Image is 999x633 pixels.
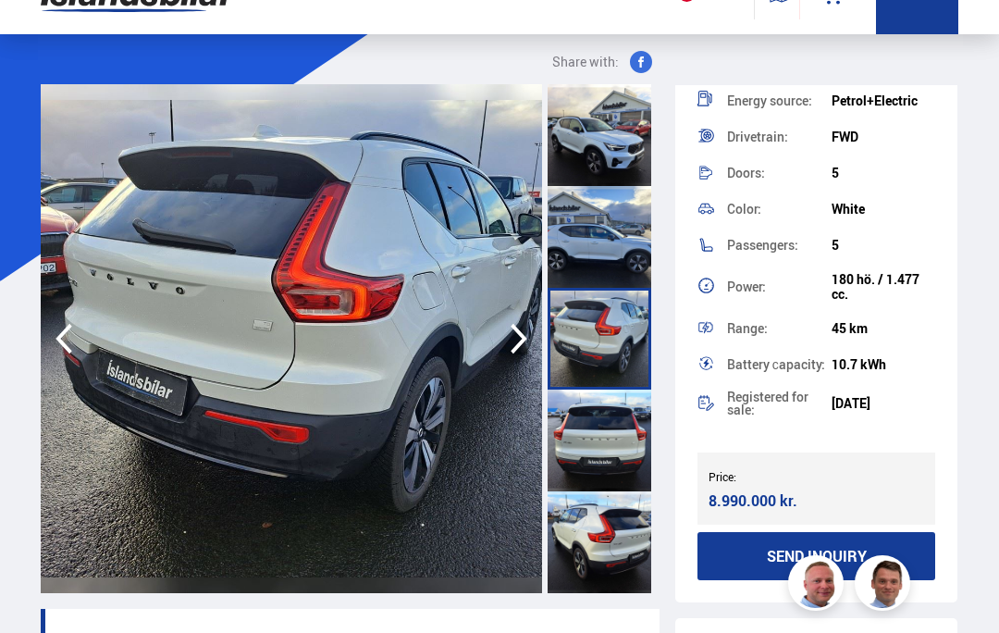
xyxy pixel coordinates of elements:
div: 10.7 kWh [832,357,936,372]
div: Registered for sale: [727,391,832,416]
div: Energy source: [727,94,832,107]
div: Color: [727,203,832,216]
button: Opna LiveChat spjallviðmót [15,7,70,63]
button: Send inquiry [697,532,936,580]
div: Petrol+Electric [832,93,936,108]
div: 5 [832,166,936,180]
div: Power: [727,280,832,293]
img: FbJEzSuNWCJXmdc-.webp [857,558,913,614]
div: Passengers: [727,239,832,252]
div: 180 hö. / 1.477 cc. [832,272,936,302]
div: Doors: [727,167,832,180]
div: Battery сapacity: [727,358,832,371]
button: Share with: [534,51,660,73]
div: Price: [709,470,817,483]
img: siFngHWaQ9KaOqBr.png [791,558,846,614]
span: Share with: [552,51,619,73]
div: FWD [832,130,936,144]
div: 45 km [832,321,936,336]
img: 2504050.jpeg [41,84,542,593]
div: Range: [727,322,832,335]
div: White [832,202,936,217]
div: 5 [832,238,936,253]
div: 8.990.000 kr. [709,489,809,514]
div: [DATE] [832,396,936,411]
div: Drivetrain: [727,130,832,143]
